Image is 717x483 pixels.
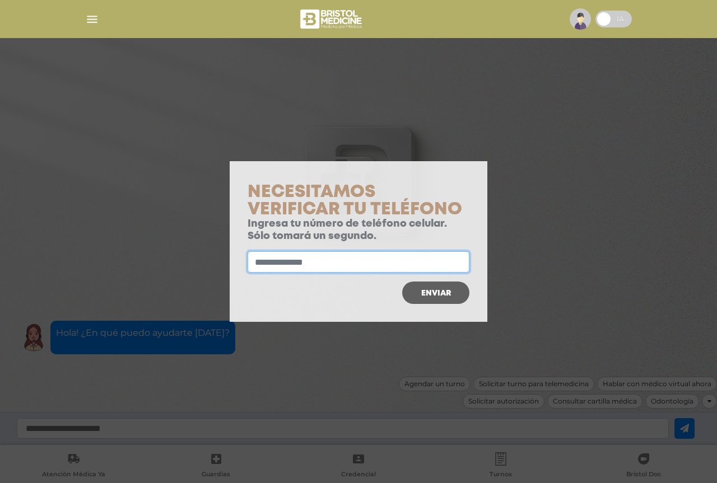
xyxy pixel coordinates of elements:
[85,12,99,26] img: Cober_menu-lines-white.svg
[248,185,462,217] span: Necesitamos verificar tu teléfono
[421,289,451,297] span: Enviar
[248,218,469,242] p: Ingresa tu número de teléfono celular. Sólo tomará un segundo.
[570,8,591,30] img: profile-placeholder.svg
[402,282,469,304] button: Enviar
[299,6,365,32] img: bristol-medicine-blanco.png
